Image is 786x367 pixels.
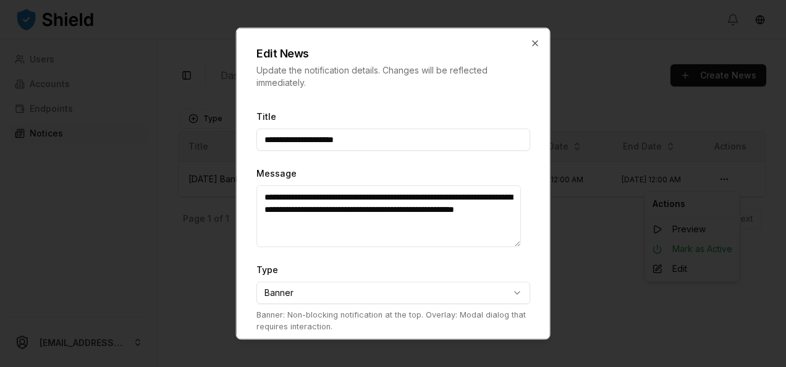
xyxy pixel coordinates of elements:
p: Banner: Non-blocking notification at the top. Overlay: Modal dialog that requires interaction. [256,309,530,332]
label: Type [256,264,278,275]
p: Update the notification details. Changes will be reflected immediately. [256,64,530,89]
label: Title [256,111,276,122]
label: Message [256,168,297,179]
h2: Edit News [256,48,530,59]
